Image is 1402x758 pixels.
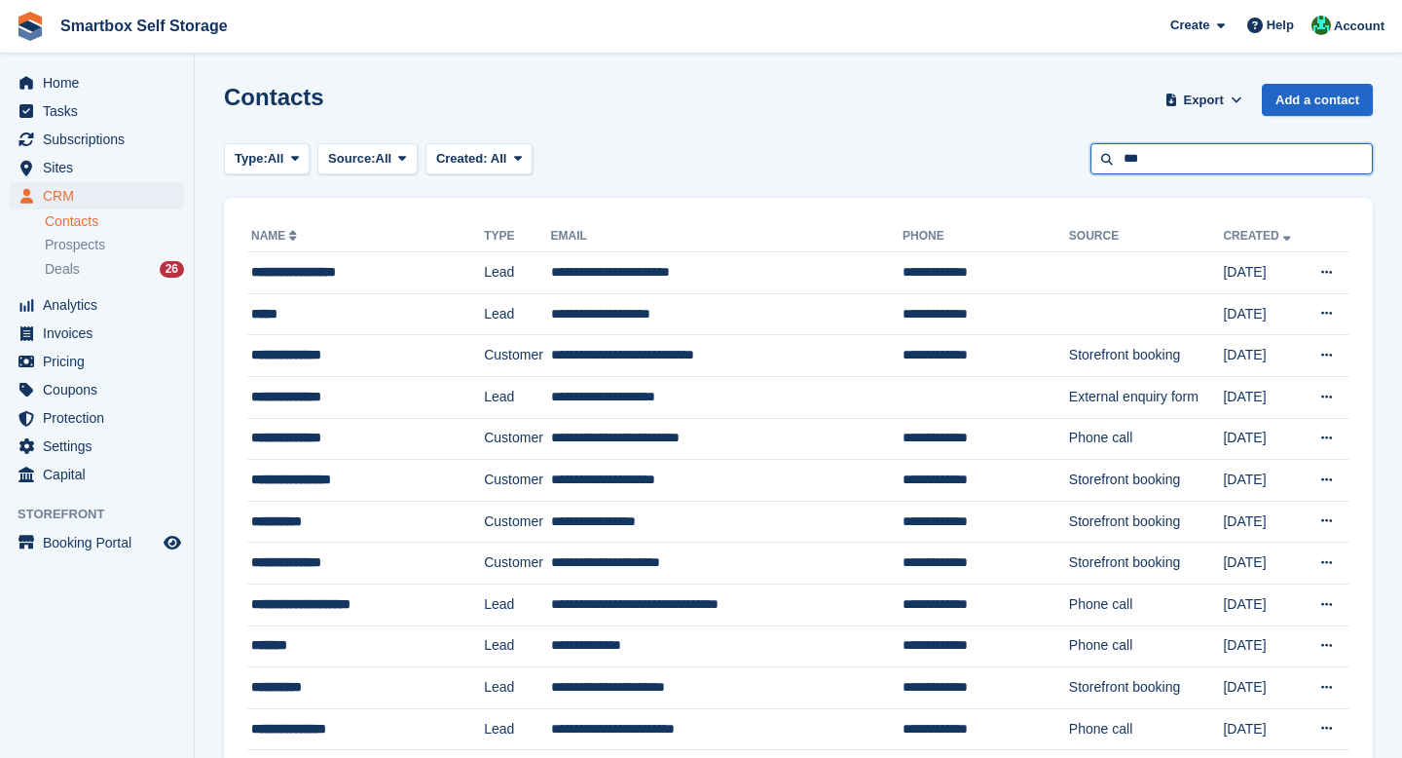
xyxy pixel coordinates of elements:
td: Storefront booking [1069,460,1224,502]
span: All [376,149,392,169]
span: All [491,151,507,166]
span: Coupons [43,376,160,403]
a: Name [251,229,301,243]
td: Customer [484,335,550,377]
td: [DATE] [1223,708,1303,750]
div: 26 [160,261,184,278]
a: menu [10,529,184,556]
a: Prospects [45,235,184,255]
td: Lead [484,252,550,294]
td: [DATE] [1223,625,1303,667]
span: Booking Portal [43,529,160,556]
td: [DATE] [1223,584,1303,625]
a: menu [10,320,184,347]
span: Account [1334,17,1384,36]
span: All [268,149,284,169]
a: menu [10,433,184,460]
td: Customer [484,543,550,585]
td: [DATE] [1223,460,1303,502]
a: menu [10,69,184,96]
td: [DATE] [1223,335,1303,377]
th: Phone [903,221,1069,252]
button: Source: All [317,143,418,175]
span: Type: [235,149,268,169]
td: [DATE] [1223,667,1303,709]
td: Phone call [1069,418,1224,460]
td: Storefront booking [1069,543,1224,585]
td: Storefront booking [1069,667,1224,709]
h1: Contacts [224,84,324,110]
a: menu [10,154,184,181]
span: Help [1267,16,1294,35]
a: menu [10,126,184,153]
td: Phone call [1069,584,1224,625]
span: Create [1170,16,1209,35]
button: Created: All [425,143,533,175]
span: Sites [43,154,160,181]
span: Capital [43,461,160,488]
a: Deals 26 [45,259,184,280]
a: Created [1223,229,1294,243]
span: Source: [328,149,375,169]
td: [DATE] [1223,543,1303,585]
span: Analytics [43,291,160,319]
a: Smartbox Self Storage [53,10,236,42]
a: Add a contact [1262,84,1373,116]
th: Email [551,221,904,252]
td: Lead [484,708,550,750]
a: menu [10,461,184,488]
span: Invoices [43,320,160,347]
td: [DATE] [1223,376,1303,418]
td: Storefront booking [1069,501,1224,543]
a: menu [10,182,184,209]
img: stora-icon-8386f47178a22dfd0bd8f6a31ec36ba5ce8667c1dd55bd0f319d3a0aa187defe.svg [16,12,45,41]
span: Storefront [18,505,194,524]
span: Tasks [43,97,160,125]
td: External enquiry form [1069,376,1224,418]
a: menu [10,291,184,319]
td: Customer [484,418,550,460]
td: [DATE] [1223,293,1303,335]
button: Export [1161,84,1246,116]
a: Contacts [45,212,184,231]
span: Home [43,69,160,96]
td: Lead [484,376,550,418]
span: CRM [43,182,160,209]
a: Preview store [161,531,184,554]
td: Lead [484,293,550,335]
span: Pricing [43,348,160,375]
td: Customer [484,460,550,502]
a: menu [10,404,184,432]
td: Phone call [1069,625,1224,667]
td: Lead [484,667,550,709]
span: Export [1184,91,1224,110]
td: [DATE] [1223,252,1303,294]
td: [DATE] [1223,418,1303,460]
span: Prospects [45,236,105,254]
a: menu [10,97,184,125]
th: Source [1069,221,1224,252]
span: Deals [45,260,80,279]
td: Lead [484,584,550,625]
th: Type [484,221,550,252]
a: menu [10,348,184,375]
a: menu [10,376,184,403]
td: Lead [484,625,550,667]
span: Settings [43,433,160,460]
span: Subscriptions [43,126,160,153]
td: Phone call [1069,708,1224,750]
td: [DATE] [1223,501,1303,543]
img: Elinor Shepherd [1311,16,1331,35]
span: Protection [43,404,160,432]
td: Storefront booking [1069,335,1224,377]
button: Type: All [224,143,310,175]
span: Created: [436,151,488,166]
td: Customer [484,501,550,543]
